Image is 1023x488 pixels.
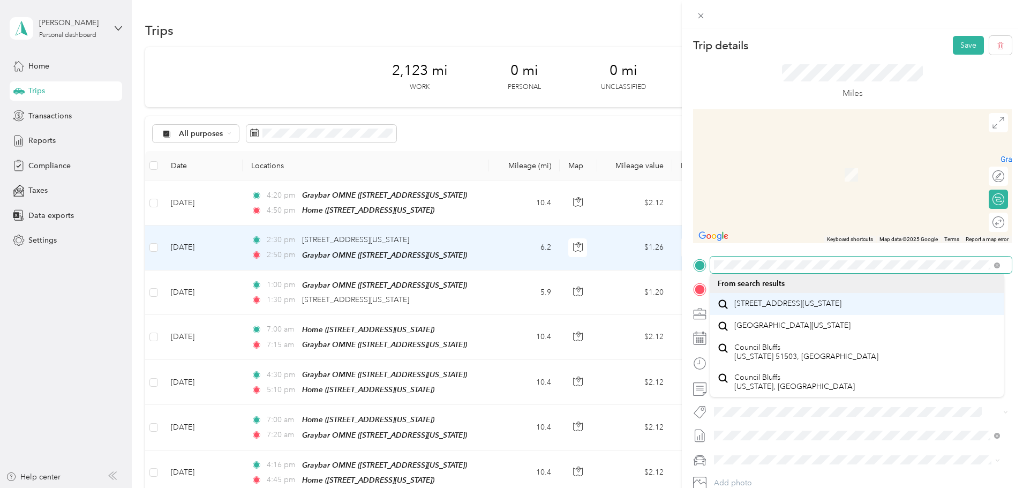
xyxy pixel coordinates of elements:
img: Google [696,229,731,243]
a: Open this area in Google Maps (opens a new window) [696,229,731,243]
span: [GEOGRAPHIC_DATA][US_STATE] [734,321,851,331]
p: Trip details [693,38,748,53]
span: From search results [718,279,785,288]
a: Report a map error [966,236,1009,242]
p: Miles [843,87,863,100]
button: Keyboard shortcuts [827,236,873,243]
span: Council Bluffs [US_STATE] 51503, [GEOGRAPHIC_DATA] [734,343,878,362]
iframe: Everlance-gr Chat Button Frame [963,428,1023,488]
button: Save [953,36,984,55]
span: Council Bluffs [US_STATE], [GEOGRAPHIC_DATA] [734,373,855,392]
a: Terms (opens in new tab) [944,236,959,242]
span: Map data ©2025 Google [879,236,938,242]
span: [STREET_ADDRESS][US_STATE] [734,299,841,309]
